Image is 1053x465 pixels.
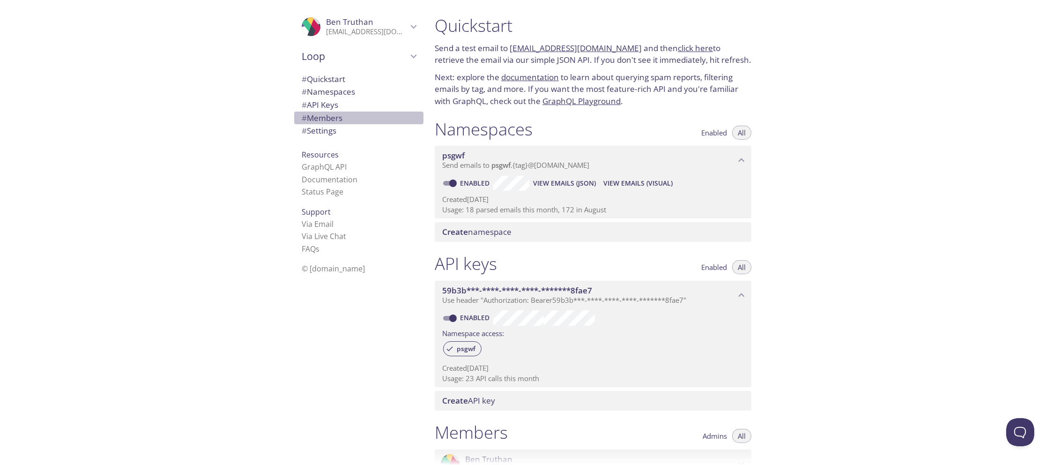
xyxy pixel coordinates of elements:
div: Create API Key [435,391,751,411]
a: Via Live Chat [302,231,346,241]
p: [EMAIL_ADDRESS][DOMAIN_NAME] [326,27,408,37]
div: Quickstart [294,73,423,86]
span: Namespaces [302,86,355,97]
span: Send emails to . {tag} @[DOMAIN_NAME] [442,160,589,170]
a: [EMAIL_ADDRESS][DOMAIN_NAME] [510,43,642,53]
div: API Keys [294,98,423,112]
div: Create namespace [435,222,751,242]
h1: Namespaces [435,119,533,140]
span: psgwf [491,160,511,170]
div: psgwf namespace [435,146,751,175]
span: s [316,244,319,254]
button: All [732,429,751,443]
iframe: Help Scout Beacon - Open [1006,418,1034,446]
a: Enabled [459,179,493,187]
button: Enabled [696,126,733,140]
h1: Members [435,422,508,443]
a: GraphQL Playground [542,96,621,106]
span: Create [442,226,468,237]
span: Ben Truthan [326,16,373,27]
span: Create [442,395,468,406]
span: View Emails (Visual) [603,178,673,189]
span: # [302,125,307,136]
a: Via Email [302,219,334,229]
span: Members [302,112,342,123]
a: Enabled [459,313,493,322]
span: Settings [302,125,336,136]
button: Enabled [696,260,733,274]
a: FAQ [302,244,319,254]
span: # [302,74,307,84]
span: psgwf [451,345,481,353]
button: View Emails (JSON) [529,176,600,191]
button: All [732,260,751,274]
div: psgwf [443,341,482,356]
button: Admins [697,429,733,443]
a: documentation [501,72,559,82]
p: Usage: 18 parsed emails this month, 172 in August [442,205,744,215]
button: All [732,126,751,140]
p: Usage: 23 API calls this month [442,374,744,383]
span: Resources [302,150,339,160]
span: © [DOMAIN_NAME] [302,263,365,274]
a: GraphQL API [302,162,347,172]
span: Support [302,207,331,217]
div: Team Settings [294,124,423,137]
h1: Quickstart [435,15,751,36]
span: Loop [302,50,408,63]
div: Loop [294,44,423,68]
p: Next: explore the to learn about querying spam reports, filtering emails by tag, and more. If you... [435,71,751,107]
a: Documentation [302,174,357,185]
div: Ben Truthan [294,11,423,42]
p: Created [DATE] [442,363,744,373]
span: # [302,86,307,97]
span: View Emails (JSON) [533,178,596,189]
p: Created [DATE] [442,195,744,204]
h1: API keys [435,253,497,274]
span: API key [442,395,495,406]
span: API Keys [302,99,338,110]
div: Members [294,112,423,125]
span: Quickstart [302,74,345,84]
button: View Emails (Visual) [600,176,676,191]
span: # [302,99,307,110]
a: click here [678,43,713,53]
span: # [302,112,307,123]
div: Namespaces [294,85,423,98]
p: Send a test email to and then to retrieve the email via our simple JSON API. If you don't see it ... [435,42,751,66]
a: Status Page [302,187,343,197]
span: psgwf [442,150,465,161]
span: namespace [442,226,512,237]
label: Namespace access: [442,326,504,339]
